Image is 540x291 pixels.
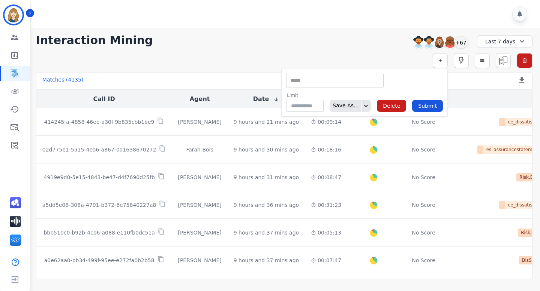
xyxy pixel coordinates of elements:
div: 9 hours and 21 mins ago [234,118,299,126]
div: 00:08:47 [311,174,341,181]
p: a5dd5e08-308a-4701-b372-6e75840227a8 [42,201,156,209]
h1: Interaction Mining [36,34,153,47]
p: 4919e9d0-5e15-4843-be47-d4f7690d25fb [43,174,154,181]
ul: selected options [288,77,382,85]
div: No Score [412,201,435,209]
div: 00:31:23 [311,201,341,209]
p: 02d775e1-5515-4ea6-a867-0a1638670272 [42,146,156,153]
button: Date [253,95,280,104]
div: [PERSON_NAME] [178,174,221,181]
img: Bordered avatar [4,6,22,24]
button: Call ID [93,95,115,104]
div: +67 [454,36,467,49]
button: Delete [377,100,406,112]
div: Save As... [330,100,358,112]
div: [PERSON_NAME] [178,201,221,209]
button: Agent [190,95,210,104]
button: Submit [412,100,443,112]
p: bbb51bc0-b92b-4cb6-a088-e110fb0dc51a [43,229,155,236]
div: Matches ( 4135 ) [42,76,84,86]
div: Last 7 days [477,35,532,48]
div: No Score [412,118,435,126]
div: Farah Bois [178,146,221,153]
div: 00:05:13 [311,229,341,236]
label: Limit [287,92,324,98]
div: 9 hours and 30 mins ago [234,146,299,153]
p: a0e62aa0-bb34-499f-95ee-e272fa0b2b58 [44,257,154,264]
div: [PERSON_NAME] [178,118,221,126]
div: No Score [412,257,435,264]
div: [PERSON_NAME] [178,257,221,264]
div: 9 hours and 36 mins ago [234,201,299,209]
div: 00:07:47 [311,257,341,264]
div: [PERSON_NAME] [178,229,221,236]
div: 00:18:16 [311,146,341,153]
div: No Score [412,229,435,236]
p: 414245fa-4858-46ee-a30f-9b835cbb1be9 [44,118,154,126]
div: 9 hours and 37 mins ago [234,229,299,236]
div: No Score [412,174,435,181]
div: 00:09:14 [311,118,341,126]
div: 9 hours and 31 mins ago [234,174,299,181]
div: 9 hours and 37 mins ago [234,257,299,264]
div: No Score [412,146,435,153]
